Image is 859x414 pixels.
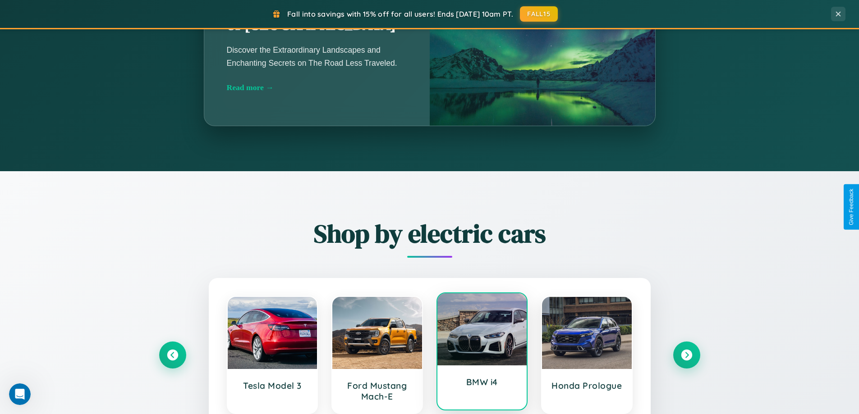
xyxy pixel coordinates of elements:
button: FALL15 [520,6,558,22]
h3: Ford Mustang Mach-E [341,380,413,402]
h3: Honda Prologue [551,380,623,391]
h3: BMW i4 [446,377,518,387]
span: Fall into savings with 15% off for all users! Ends [DATE] 10am PT. [287,9,513,18]
div: Give Feedback [848,189,854,225]
div: Read more → [227,83,407,92]
iframe: Intercom live chat [9,383,31,405]
p: Discover the Extraordinary Landscapes and Enchanting Secrets on The Road Less Traveled. [227,44,407,69]
h2: Shop by electric cars [159,216,700,251]
h3: Tesla Model 3 [237,380,308,391]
